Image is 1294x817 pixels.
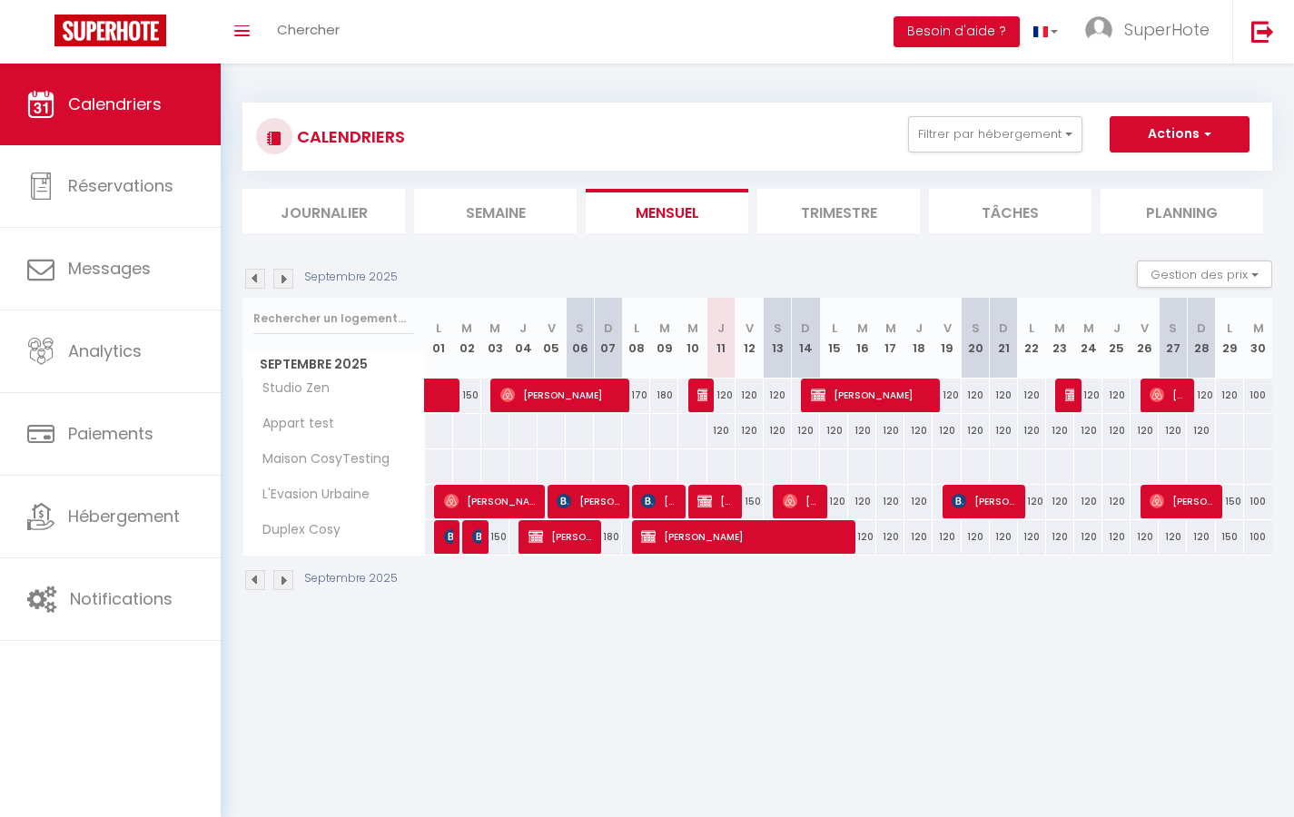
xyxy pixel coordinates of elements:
abbr: M [489,320,500,337]
abbr: M [1253,320,1264,337]
th: 13 [764,298,792,379]
abbr: S [972,320,980,337]
span: [PERSON_NAME] [641,484,678,518]
abbr: D [801,320,810,337]
span: L'Evasion Urbaine [246,485,374,505]
th: 02 [453,298,481,379]
div: 120 [848,414,876,448]
button: Besoin d'aide ? [894,16,1020,47]
span: [PERSON_NAME] [811,378,933,412]
input: Rechercher un logement... [253,302,414,335]
th: 05 [538,298,566,379]
span: [PERSON_NAME] [697,378,706,412]
div: 120 [707,414,736,448]
th: 24 [1074,298,1102,379]
div: 120 [1074,379,1102,412]
p: Septembre 2025 [304,570,398,587]
img: ... [1085,16,1112,44]
th: 18 [904,298,933,379]
div: 120 [1018,414,1046,448]
span: [PERSON_NAME] [472,519,481,554]
th: 21 [990,298,1018,379]
th: 29 [1216,298,1244,379]
div: 120 [764,379,792,412]
div: 180 [650,379,678,412]
li: Trimestre [757,189,920,233]
div: 120 [962,414,990,448]
div: 120 [962,520,990,554]
button: Gestion des prix [1137,261,1272,288]
div: 120 [933,379,961,412]
div: 120 [1074,414,1102,448]
span: Notifications [70,587,173,610]
li: Planning [1101,189,1263,233]
span: Appart test [246,414,339,434]
abbr: L [436,320,441,337]
div: 120 [707,379,736,412]
div: 120 [990,414,1018,448]
abbr: V [943,320,952,337]
div: 120 [1046,520,1074,554]
span: [PERSON_NAME] [641,519,847,554]
abbr: L [634,320,639,337]
h3: CALENDRIERS [292,116,405,157]
th: 12 [736,298,764,379]
div: 120 [876,485,904,518]
span: [PERSON_NAME] [557,484,622,518]
div: 120 [820,485,848,518]
div: 120 [1102,414,1131,448]
abbr: J [915,320,923,337]
li: Tâches [929,189,1092,233]
th: 23 [1046,298,1074,379]
th: 17 [876,298,904,379]
button: Ouvrir le widget de chat LiveChat [15,7,69,62]
th: 11 [707,298,736,379]
button: Actions [1110,116,1250,153]
div: 120 [1046,485,1074,518]
div: 120 [962,379,990,412]
div: 120 [1018,485,1046,518]
abbr: D [604,320,613,337]
span: Réservations [68,174,173,197]
img: logout [1251,20,1274,43]
abbr: J [1113,320,1121,337]
abbr: S [576,320,584,337]
span: Paiements [68,422,153,445]
span: Calendriers [68,93,162,115]
div: 120 [904,485,933,518]
div: 120 [933,520,961,554]
div: 150 [1216,485,1244,518]
th: 07 [594,298,622,379]
div: 120 [1159,520,1187,554]
th: 26 [1131,298,1159,379]
abbr: V [548,320,556,337]
span: Messages [68,257,151,280]
th: 15 [820,298,848,379]
th: 04 [509,298,538,379]
th: 08 [622,298,650,379]
div: 120 [792,414,820,448]
div: 120 [1102,520,1131,554]
div: 120 [876,520,904,554]
div: 120 [848,485,876,518]
li: Semaine [414,189,577,233]
span: SuperHote [1124,18,1210,41]
div: 180 [594,520,622,554]
div: 120 [990,520,1018,554]
li: Mensuel [586,189,748,233]
abbr: M [687,320,698,337]
span: [PERSON_NAME] [444,484,538,518]
th: 01 [425,298,453,379]
abbr: J [717,320,725,337]
div: 120 [1102,379,1131,412]
div: 170 [622,379,650,412]
span: Analytics [68,340,142,362]
div: 100 [1244,485,1272,518]
div: 120 [933,414,961,448]
div: 150 [736,485,764,518]
div: 120 [1074,485,1102,518]
div: 120 [904,414,933,448]
div: 120 [1018,379,1046,412]
div: 120 [1159,414,1187,448]
span: Chercher [277,20,340,39]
